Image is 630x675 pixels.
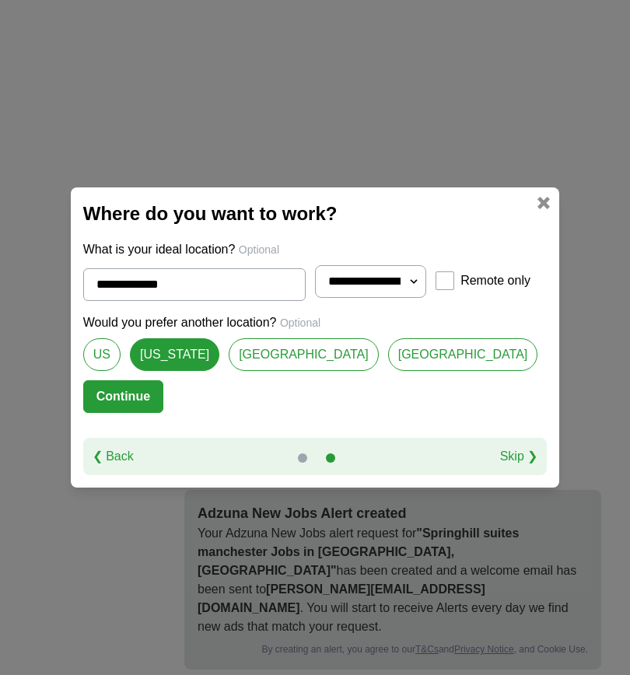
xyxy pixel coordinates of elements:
[460,271,530,290] label: Remote only
[500,447,538,466] a: Skip ❯
[229,338,379,371] a: [GEOGRAPHIC_DATA]
[388,338,538,371] a: [GEOGRAPHIC_DATA]
[83,380,163,413] button: Continue
[83,338,121,371] a: US
[83,240,548,259] p: What is your ideal location?
[130,338,219,371] a: [US_STATE]
[83,313,548,332] p: Would you prefer another location?
[280,317,320,329] span: Optional
[83,200,548,228] h2: Where do you want to work?
[93,447,134,466] a: ❮ Back
[239,243,279,256] span: Optional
